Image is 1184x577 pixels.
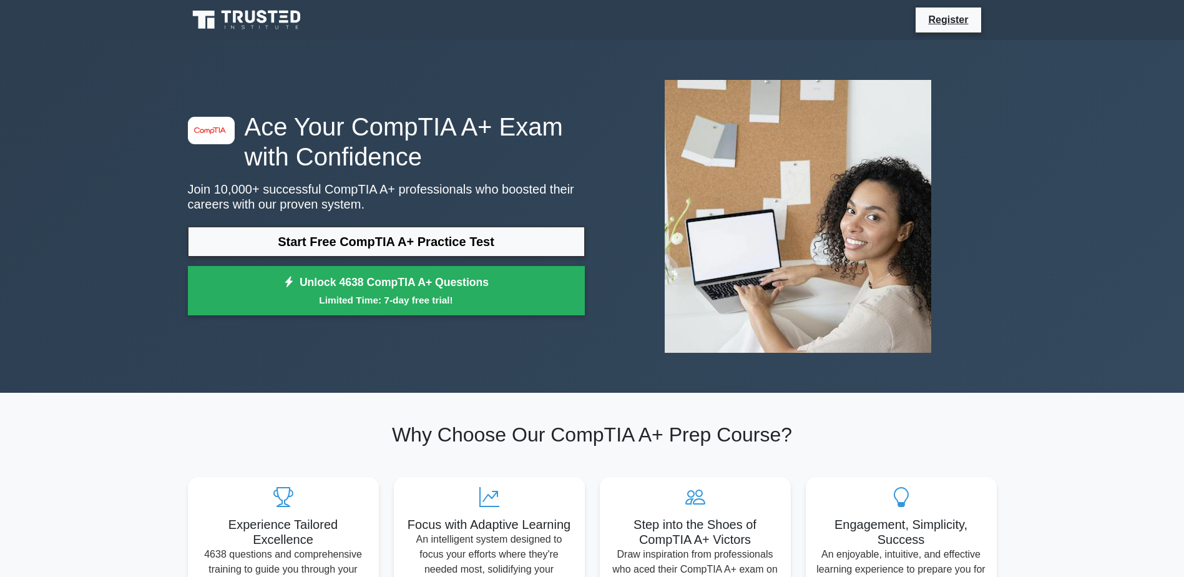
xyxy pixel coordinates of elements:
[188,112,585,172] h1: Ace Your CompTIA A+ Exam with Confidence
[198,517,369,547] h5: Experience Tailored Excellence
[188,182,585,212] p: Join 10,000+ successful CompTIA A+ professionals who boosted their careers with our proven system.
[610,517,781,547] h5: Step into the Shoes of CompTIA A+ Victors
[188,227,585,257] a: Start Free CompTIA A+ Practice Test
[404,517,575,532] h5: Focus with Adaptive Learning
[921,12,976,27] a: Register
[203,293,569,307] small: Limited Time: 7-day free trial!
[188,266,585,316] a: Unlock 4638 CompTIA A+ QuestionsLimited Time: 7-day free trial!
[816,517,987,547] h5: Engagement, Simplicity, Success
[188,423,997,446] h2: Why Choose Our CompTIA A+ Prep Course?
